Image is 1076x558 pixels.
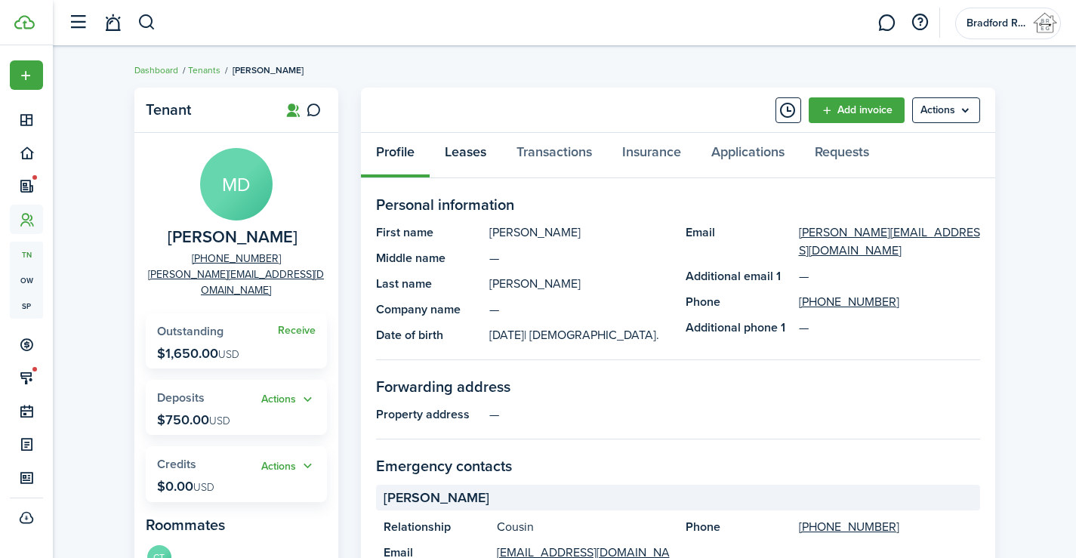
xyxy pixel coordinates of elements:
img: TenantCloud [14,15,35,29]
panel-main-title: Phone [686,293,791,311]
a: Messaging [872,4,901,42]
panel-main-title: Tenant [146,101,267,119]
span: USD [218,347,239,362]
p: $1,650.00 [157,346,239,361]
a: Applications [696,133,800,178]
a: Notifications [98,4,127,42]
panel-main-description: [PERSON_NAME] [489,224,671,242]
panel-main-section-title: Emergency contacts [376,455,980,477]
panel-main-subtitle: Roommates [146,513,327,536]
span: USD [193,479,214,495]
menu-btn: Actions [912,97,980,123]
button: Timeline [775,97,801,123]
a: tn [10,242,43,267]
p: $750.00 [157,412,230,427]
button: Open menu [912,97,980,123]
a: Insurance [607,133,696,178]
button: Open menu [261,458,316,475]
panel-main-description: — [489,249,671,267]
span: Marilyn Detwiler [168,228,298,247]
p: $0.00 [157,479,214,494]
panel-main-title: First name [376,224,482,242]
a: [PERSON_NAME][EMAIL_ADDRESS][DOMAIN_NAME] [799,224,980,260]
a: Tenants [188,63,220,77]
panel-main-description: — [489,405,980,424]
a: [PERSON_NAME][EMAIL_ADDRESS][DOMAIN_NAME] [146,267,327,298]
panel-main-description: [DATE] [489,326,671,344]
panel-main-section-title: Forwarding address [376,375,980,398]
panel-main-title: Email [686,224,791,260]
panel-main-description: Cousin [497,518,671,536]
img: Bradford Real Estate Group [1033,11,1057,35]
button: Open sidebar [63,8,92,37]
a: Transactions [501,133,607,178]
a: [PHONE_NUMBER] [192,251,281,267]
a: Add invoice [809,97,905,123]
panel-main-title: Additional phone 1 [686,319,791,337]
span: Outstanding [157,322,224,340]
span: [PERSON_NAME] [233,63,304,77]
a: sp [10,293,43,319]
panel-main-description: — [489,301,671,319]
span: USD [209,413,230,429]
span: [PERSON_NAME] [384,488,489,508]
a: Receive [278,325,316,337]
panel-main-title: Relationship [384,518,489,536]
a: Leases [430,133,501,178]
span: Bradford Real Estate Group [967,18,1027,29]
panel-main-title: Middle name [376,249,482,267]
panel-main-title: Last name [376,275,482,293]
panel-main-section-title: Personal information [376,193,980,216]
panel-main-title: Additional email 1 [686,267,791,285]
a: [PHONE_NUMBER] [799,293,899,311]
a: Requests [800,133,884,178]
avatar-text: MD [200,148,273,220]
span: Deposits [157,389,205,406]
span: | [DEMOGRAPHIC_DATA]. [524,326,659,344]
a: [PHONE_NUMBER] [799,518,899,536]
panel-main-description: [PERSON_NAME] [489,275,671,293]
panel-main-title: Property address [376,405,482,424]
button: Open resource center [907,10,933,35]
button: Open menu [10,60,43,90]
panel-main-title: Date of birth [376,326,482,344]
a: ow [10,267,43,293]
button: Open menu [261,391,316,408]
panel-main-title: Company name [376,301,482,319]
button: Actions [261,391,316,408]
span: Credits [157,455,196,473]
button: Actions [261,458,316,475]
a: Dashboard [134,63,178,77]
button: Search [137,10,156,35]
panel-main-title: Phone [686,518,791,536]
